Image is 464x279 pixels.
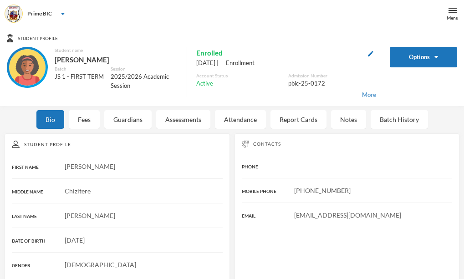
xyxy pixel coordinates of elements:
[270,110,326,129] div: Report Cards
[65,187,91,195] span: Chizitere
[104,110,152,129] div: Guardians
[390,47,457,67] button: Options
[9,49,46,86] img: STUDENT
[294,187,351,194] span: [PHONE_NUMBER]
[242,141,453,147] div: Contacts
[156,110,210,129] div: Assessments
[196,47,223,59] span: Enrolled
[36,110,64,129] div: Bio
[371,110,428,129] div: Batch History
[288,72,376,79] div: Admission Number
[55,47,178,54] div: Student name
[196,72,284,79] div: Account Status
[65,212,115,219] span: [PERSON_NAME]
[196,59,376,68] div: [DATE] | -- Enrollment
[242,164,258,169] span: PHONE
[447,15,459,21] div: Menu
[111,72,178,90] div: 2025/2026 Academic Session
[362,91,376,100] span: More
[196,79,213,88] span: Active
[18,35,58,42] span: Student Profile
[215,110,266,129] div: Attendance
[65,162,115,170] span: [PERSON_NAME]
[55,54,178,66] div: [PERSON_NAME]
[65,261,136,269] span: [DEMOGRAPHIC_DATA]
[288,79,376,88] div: pbic-25-0172
[12,141,223,148] div: Student Profile
[69,110,100,129] div: Fees
[55,72,104,81] div: JS 1 - FIRST TERM
[111,66,178,72] div: Session
[5,5,23,23] img: logo
[55,66,104,72] div: Batch
[65,236,85,244] span: [DATE]
[365,48,376,58] button: Edit
[294,211,401,219] span: [EMAIL_ADDRESS][DOMAIN_NAME]
[331,110,366,129] div: Notes
[27,10,52,18] div: Prime BIC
